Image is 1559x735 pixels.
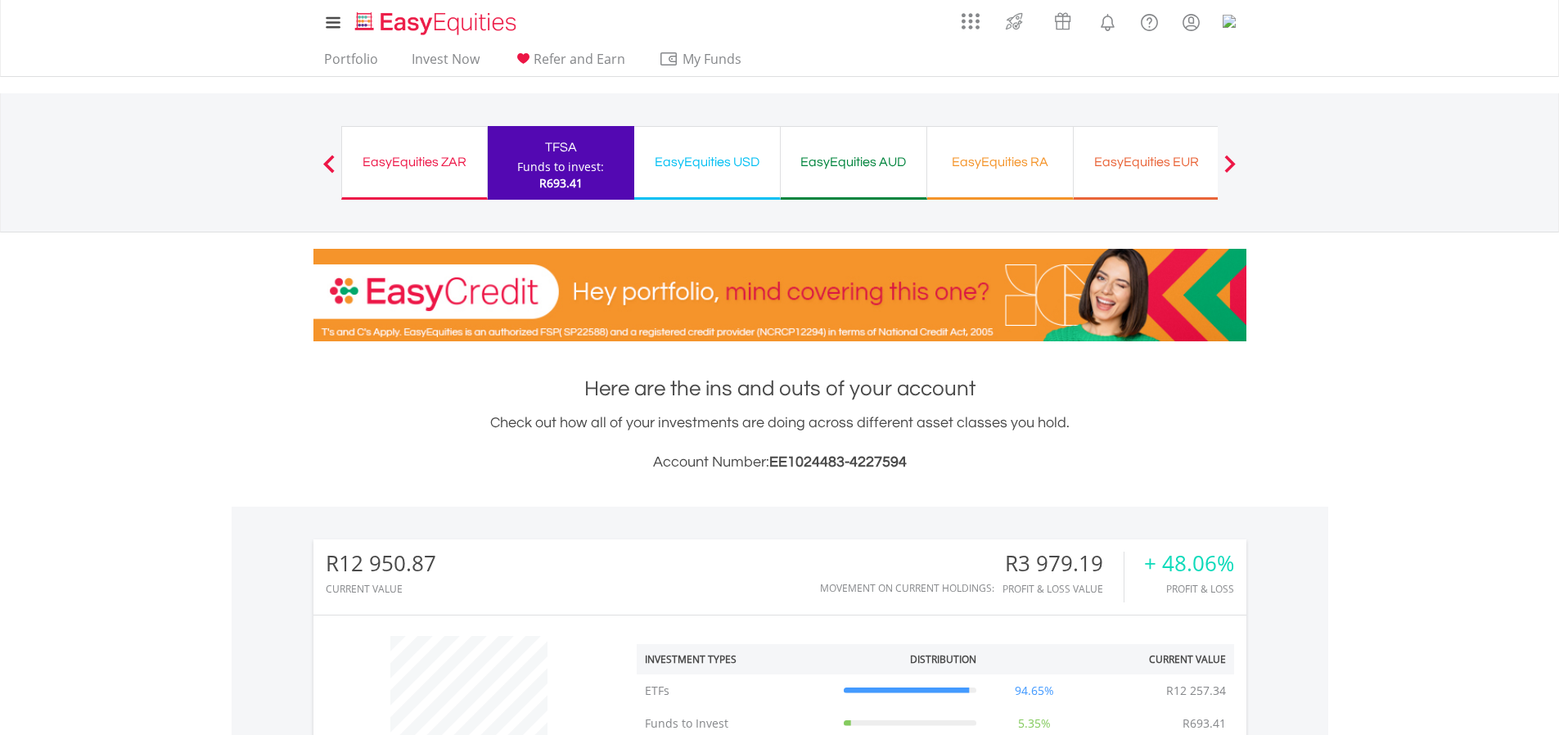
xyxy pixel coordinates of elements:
a: Home page [349,4,523,37]
button: Previous [313,163,345,179]
th: Current Value [1084,644,1234,674]
a: Portfolio [318,51,385,76]
div: EasyEquities EUR [1084,151,1210,174]
img: EasyCredit Promotion Banner [313,249,1246,341]
div: R3 979.19 [1003,552,1124,575]
div: Check out how all of your investments are doing across different asset classes you hold. [313,412,1246,474]
div: EasyEquities AUD [791,151,917,174]
div: Distribution [910,652,976,666]
a: FAQ's and Support [1129,4,1170,37]
div: R12 950.87 [326,552,436,575]
img: vouchers-v2.svg [1049,8,1076,34]
div: CURRENT VALUE [326,584,436,594]
img: grid-menu-icon.svg [962,12,980,30]
button: Next [1214,163,1246,179]
h1: Here are the ins and outs of your account [313,374,1246,404]
td: 94.65% [985,674,1084,707]
a: Invest Now [405,51,486,76]
div: EasyEquities USD [644,151,770,174]
div: Funds to invest: [517,159,604,175]
div: + 48.06% [1144,552,1234,575]
div: EasyEquities RA [937,151,1063,174]
div: Profit & Loss [1144,584,1234,594]
td: ETFs [637,674,836,707]
div: Profit & Loss Value [1003,584,1124,594]
h3: Account Number: [313,451,1246,474]
td: R12 257.34 [1158,674,1234,707]
span: R693.41 [539,175,583,191]
a: Notifications [1087,4,1129,37]
img: thrive-v2.svg [1001,8,1028,34]
div: TFSA [498,136,624,159]
a: Vouchers [1039,4,1087,34]
a: My Profile [1170,4,1212,40]
img: EasyEquities_Logo.png [352,10,523,37]
a: AppsGrid [951,4,990,30]
span: My Funds [659,48,766,70]
img: 20px.png [1223,15,1236,28]
span: EE1024483-4227594 [769,454,907,470]
div: EasyEquities ZAR [352,151,477,174]
th: Investment Types [637,644,836,674]
a: Refer and Earn [507,51,632,76]
div: Movement on Current Holdings: [820,583,994,593]
span: Refer and Earn [534,50,625,68]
